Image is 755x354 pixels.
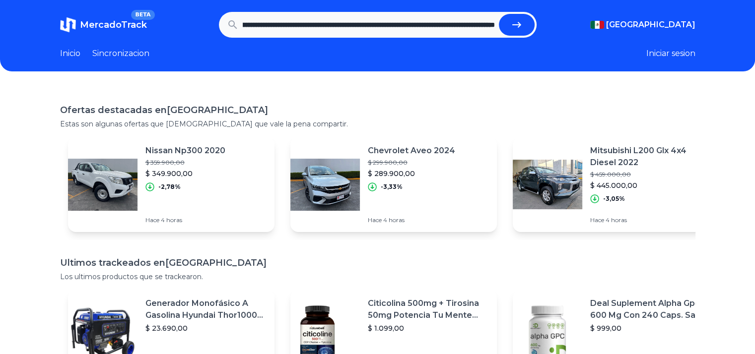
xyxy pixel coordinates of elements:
p: $ 445.000,00 [590,180,711,190]
img: Featured image [290,150,360,219]
p: $ 359.900,00 [145,159,225,167]
p: -2,78% [158,183,181,191]
a: Featured imageNissan Np300 2020$ 359.900,00$ 349.900,00-2,78%Hace 4 horas [68,137,275,232]
p: Chevrolet Aveo 2024 [368,145,455,157]
p: $ 999,00 [590,323,711,333]
p: Hace 4 horas [145,216,225,224]
img: Mexico [590,21,604,29]
h1: Ofertas destacadas en [GEOGRAPHIC_DATA] [60,103,695,117]
p: $ 1.099,00 [368,323,489,333]
a: Inicio [60,48,80,59]
p: Hace 4 horas [368,216,455,224]
p: $ 459.000,00 [590,171,711,178]
img: Featured image [68,150,137,219]
p: Nissan Np300 2020 [145,145,225,157]
a: Featured imageMitsubishi L200 Glx 4x4 Diesel 2022$ 459.000,00$ 445.000,00-3,05%Hace 4 horas [513,137,719,232]
img: MercadoTrack [60,17,76,33]
p: Mitsubishi L200 Glx 4x4 Diesel 2022 [590,145,711,169]
p: Hace 4 horas [590,216,711,224]
p: Generador Monofásico A Gasolina Hyundai Thor10000 P 11.5 Kw [145,297,267,321]
p: Los ultimos productos que se trackearon. [60,272,695,282]
h1: Ultimos trackeados en [GEOGRAPHIC_DATA] [60,256,695,270]
button: [GEOGRAPHIC_DATA] [590,19,695,31]
p: -3,05% [603,195,625,203]
span: MercadoTrack [80,19,147,30]
p: $ 23.690,00 [145,323,267,333]
button: Iniciar sesion [646,48,695,59]
span: BETA [131,10,154,20]
p: Citicolina 500mg + Tirosina 50mg Potencia Tu Mente (120caps) Sabor Sin Sabor [368,297,489,321]
img: Featured image [513,150,582,219]
p: Estas son algunas ofertas que [DEMOGRAPHIC_DATA] que vale la pena compartir. [60,119,695,129]
p: Deal Suplement Alpha Gpc 600 Mg Con 240 Caps. Salud Cerebral Sabor S/n [590,297,711,321]
span: [GEOGRAPHIC_DATA] [606,19,695,31]
p: $ 299.900,00 [368,159,455,167]
p: $ 349.900,00 [145,169,225,178]
a: Sincronizacion [92,48,149,59]
a: Featured imageChevrolet Aveo 2024$ 299.900,00$ 289.900,00-3,33%Hace 4 horas [290,137,497,232]
a: MercadoTrackBETA [60,17,147,33]
p: -3,33% [381,183,403,191]
p: $ 289.900,00 [368,169,455,178]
